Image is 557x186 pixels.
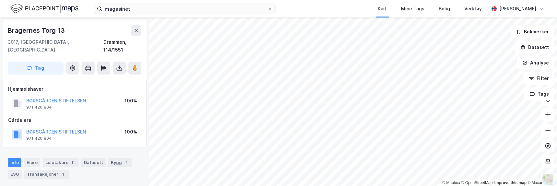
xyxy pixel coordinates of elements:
[523,72,554,85] button: Filter
[401,5,424,13] div: Mine Tags
[442,180,460,185] a: Mapbox
[461,180,493,185] a: OpenStreetMap
[8,38,103,54] div: 3017, [GEOGRAPHIC_DATA], [GEOGRAPHIC_DATA]
[8,85,141,93] div: Hjemmelshaver
[8,62,64,75] button: Tag
[102,4,267,14] input: Søk på adresse, matrikkel, gårdeiere, leietakere eller personer
[60,171,66,178] div: 1
[108,158,132,167] div: Bygg
[8,170,22,179] div: ESG
[494,180,527,185] a: Improve this map
[81,158,106,167] div: Datasett
[517,56,554,69] button: Analyse
[524,87,554,100] button: Tags
[8,116,141,124] div: Gårdeiere
[439,5,450,13] div: Bolig
[525,155,557,186] div: Kontrollprogram for chat
[124,128,137,136] div: 100%
[8,25,66,36] div: Bragernes Torg 13
[26,105,52,110] div: 971 420 804
[70,159,76,166] div: 11
[378,5,387,13] div: Kart
[511,25,554,38] button: Bokmerker
[525,155,557,186] iframe: Chat Widget
[8,158,21,167] div: Info
[464,5,482,13] div: Verktøy
[103,38,141,54] div: Drammen, 114/1551
[499,5,536,13] div: [PERSON_NAME]
[24,170,69,179] div: Transaksjoner
[26,136,52,141] div: 971 420 804
[10,3,78,14] img: logo.f888ab2527a4732fd821a326f86c7f29.svg
[515,41,554,54] button: Datasett
[123,159,130,166] div: 1
[24,158,40,167] div: Eiere
[43,158,79,167] div: Leietakere
[124,97,137,105] div: 100%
